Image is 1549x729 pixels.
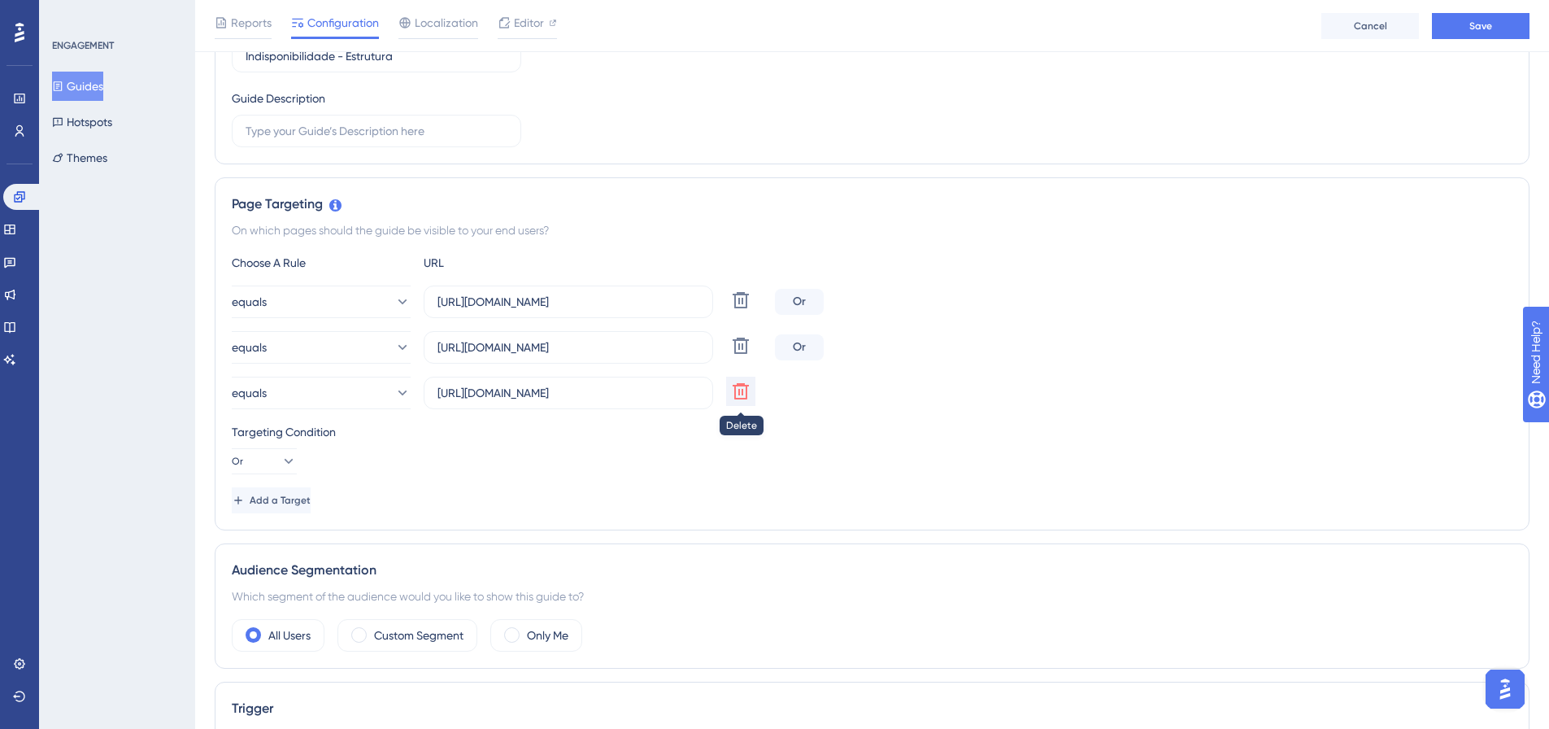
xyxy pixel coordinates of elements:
span: Localization [415,13,478,33]
label: Custom Segment [374,626,463,645]
input: yourwebsite.com/path [437,384,699,402]
input: yourwebsite.com/path [437,293,699,311]
div: Or [775,289,824,315]
div: ENGAGEMENT [52,39,114,52]
span: equals [232,383,267,403]
button: Save [1432,13,1529,39]
div: Page Targeting [232,194,1512,214]
button: Add a Target [232,487,311,513]
div: Targeting Condition [232,422,1512,442]
div: Choose A Rule [232,253,411,273]
div: Trigger [232,699,1512,718]
input: yourwebsite.com/path [437,338,699,356]
button: equals [232,331,411,364]
button: equals [232,377,411,409]
div: Audience Segmentation [232,561,1512,580]
span: Cancel [1354,20,1387,33]
button: Guides [52,72,103,101]
label: Only Me [527,626,568,645]
div: URL [424,253,603,273]
span: Or [232,455,243,468]
span: Reports [231,13,272,33]
span: Editor [514,13,544,33]
iframe: UserGuiding AI Assistant Launcher [1481,665,1529,714]
span: Need Help? [38,4,102,24]
span: Add a Target [250,494,311,507]
button: equals [232,286,411,318]
span: Save [1469,20,1492,33]
button: Cancel [1321,13,1419,39]
span: equals [232,292,267,312]
button: Or [232,448,297,474]
div: Which segment of the audience would you like to show this guide to? [232,587,1512,606]
div: Or [775,334,824,360]
div: On which pages should the guide be visible to your end users? [232,220,1512,240]
span: equals [232,338,267,357]
label: All Users [268,626,311,645]
button: Themes [52,143,107,172]
div: Guide Description [232,89,325,108]
input: Type your Guide’s Name here [246,47,507,65]
button: Hotspots [52,107,112,137]
input: Type your Guide’s Description here [246,122,507,140]
span: Configuration [307,13,379,33]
